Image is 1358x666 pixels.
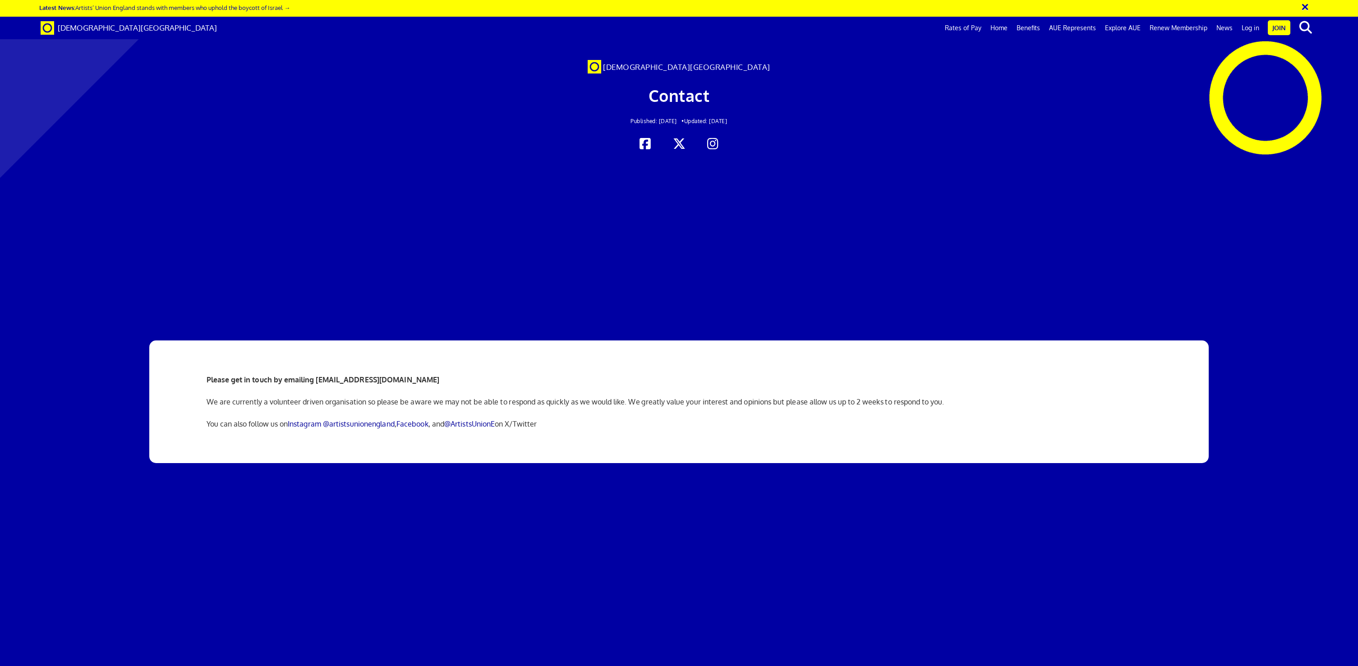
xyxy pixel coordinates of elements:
a: Facebook [396,419,428,428]
span: Published: [DATE] • [631,118,684,124]
a: Latest News:Artists’ Union England stands with members who uphold the boycott of Israel → [39,4,290,11]
a: Log in [1237,17,1264,39]
strong: Please get in touch by emailing [EMAIL_ADDRESS][DOMAIN_NAME] [207,375,440,384]
a: @ArtistsUnionE [444,419,495,428]
p: We are currently a volunteer driven organisation so please be aware we may not be able to respond... [207,396,1151,407]
p: You can also follow us on , , and on X/Twitter [207,418,1151,429]
h2: Updated: [DATE] [256,118,1102,124]
span: [DEMOGRAPHIC_DATA][GEOGRAPHIC_DATA] [603,62,770,72]
a: Brand [DEMOGRAPHIC_DATA][GEOGRAPHIC_DATA] [34,17,224,39]
a: AUE Represents [1045,17,1100,39]
button: search [1292,18,1320,37]
strong: Latest News: [39,4,75,11]
a: Home [986,17,1012,39]
a: Renew Membership [1145,17,1212,39]
a: News [1212,17,1237,39]
span: [DEMOGRAPHIC_DATA][GEOGRAPHIC_DATA] [58,23,217,32]
a: Join [1268,20,1290,35]
span: Contact [649,85,710,106]
a: Instagram @artistsunionengland [288,419,395,428]
a: Explore AUE [1100,17,1145,39]
a: Benefits [1012,17,1045,39]
a: Rates of Pay [940,17,986,39]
